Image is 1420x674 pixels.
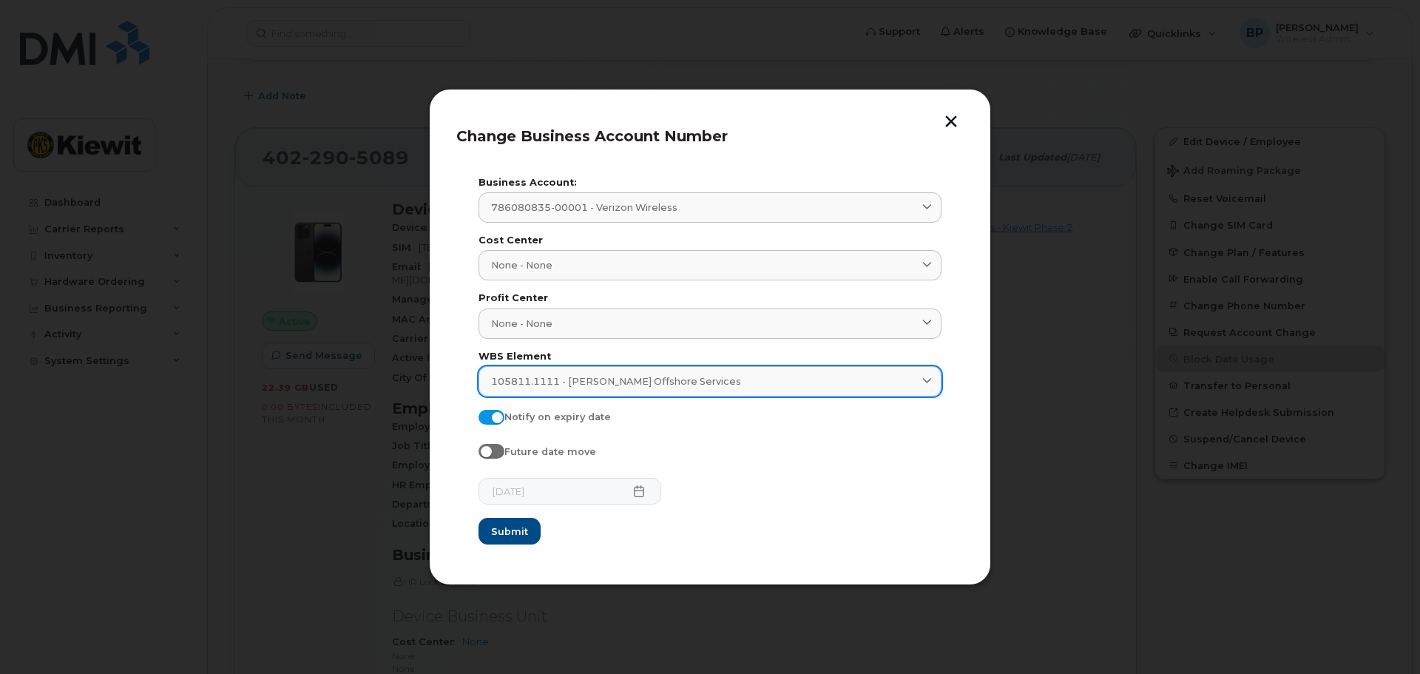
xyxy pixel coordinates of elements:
[479,236,941,246] label: Cost Center
[1356,610,1409,663] iframe: Messenger Launcher
[479,250,941,280] a: None - None
[491,200,677,215] span: 786080835-00001 - Verizon Wireless
[479,518,541,545] button: Submit
[491,525,528,539] span: Submit
[491,317,552,331] span: None - None
[479,410,490,422] input: Notify on expiry date
[504,411,611,422] span: Notify on expiry date
[479,366,941,397] a: 105811.1111 - [PERSON_NAME] Offshore Services
[504,446,596,457] span: Future date move
[479,178,941,188] label: Business Account:
[491,258,552,272] span: None - None
[479,352,941,362] label: WBS Element
[479,192,941,223] a: 786080835-00001 - Verizon Wireless
[479,444,490,456] input: Future date move
[456,127,728,145] span: Change Business Account Number
[491,374,741,388] span: 105811.1111 - [PERSON_NAME] Offshore Services
[479,309,941,339] a: None - None
[479,294,941,303] label: Profit Center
